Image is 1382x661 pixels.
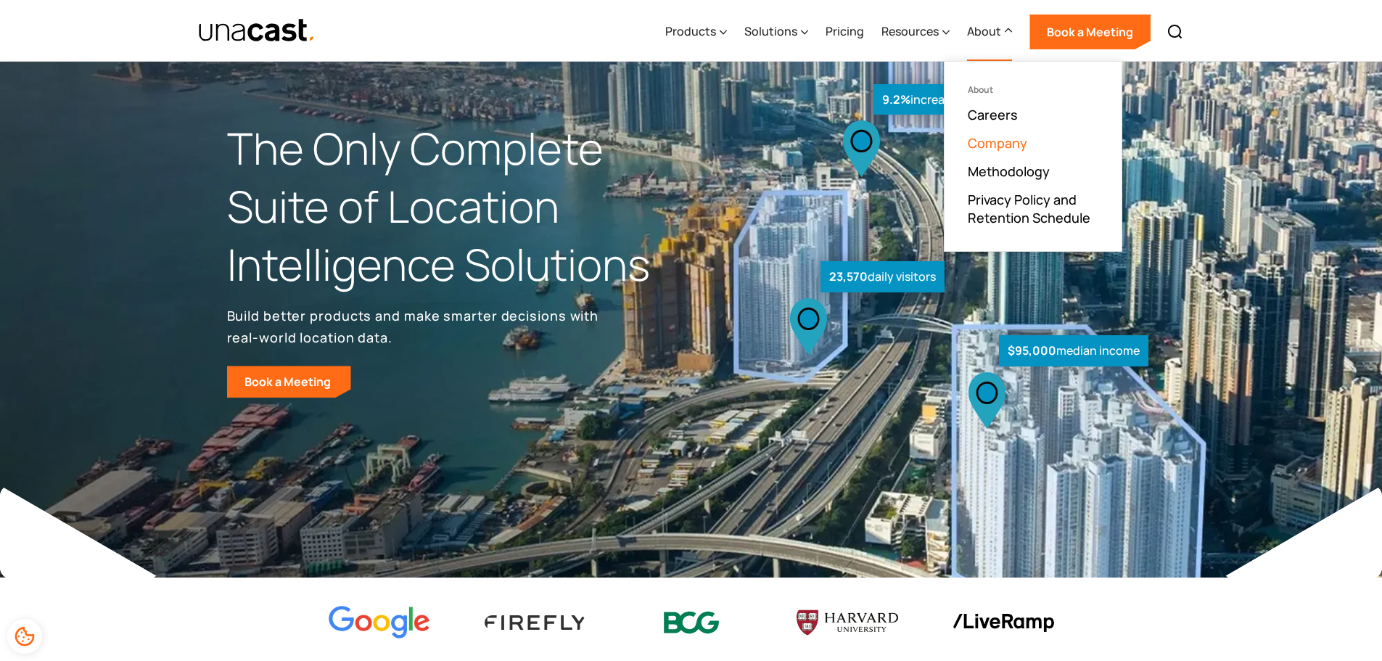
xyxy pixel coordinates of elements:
[744,2,808,62] div: Solutions
[968,191,1098,227] a: Privacy Policy and Retention Schedule
[881,22,939,40] div: Resources
[944,61,1122,252] nav: About
[968,85,1098,95] div: About
[227,120,691,293] h1: The Only Complete Suite of Location Intelligence Solutions
[826,2,864,62] a: Pricing
[1029,15,1151,49] a: Book a Meeting
[641,602,742,644] img: BCG logo
[227,305,604,348] p: Build better products and make smarter decisions with real-world location data.
[485,615,586,629] img: Firefly Advertising logo
[227,366,351,398] a: Book a Meeting
[665,2,727,62] div: Products
[999,335,1148,366] div: median income
[882,91,910,107] strong: 9.2%
[744,22,797,40] div: Solutions
[881,2,950,62] div: Resources
[953,614,1054,632] img: liveramp logo
[820,261,945,292] div: daily visitors
[797,605,898,640] img: Harvard U logo
[967,22,1001,40] div: About
[1167,23,1184,41] img: Search icon
[967,2,1012,62] div: About
[968,163,1050,180] a: Methodology
[198,18,316,44] a: home
[873,84,1040,115] div: increase in foot traffic
[1008,342,1056,358] strong: $95,000
[665,22,716,40] div: Products
[329,606,430,640] img: Google logo Color
[968,134,1027,152] a: Company
[198,18,316,44] img: Unacast text logo
[968,106,1018,123] a: Careers
[7,619,42,654] div: Cookie Preferences
[829,268,868,284] strong: 23,570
